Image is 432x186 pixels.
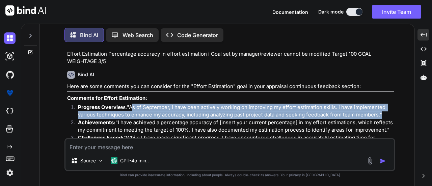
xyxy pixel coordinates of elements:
p: Here are some comments you can consider for the "Effort Estimation" goal in your appraisal contin... [67,83,394,90]
img: Pick Models [98,158,104,164]
button: Invite Team [372,5,421,19]
button: Documentation [272,8,308,16]
p: Source [80,157,96,164]
img: Bind AI [5,5,46,16]
p: Web Search [123,31,153,39]
span: Dark mode [318,8,344,15]
strong: Challenges Faced: [78,134,124,141]
p: "I have achieved a percentage accuracy of [insert your current percentage] in my effort estimatio... [78,119,394,134]
img: attachment [366,157,374,165]
p: GPT-4o min.. [120,157,149,164]
span: Documentation [272,9,308,15]
img: GPT-4o mini [111,157,117,164]
p: "As of September, I have been actively working on improving my effort estimation skills. I have i... [78,104,394,119]
img: premium [4,87,16,99]
h6: Bind AI [78,71,94,78]
p: Bind can provide inaccurate information, including about people. Always double-check its answers.... [64,172,395,178]
strong: Achievements: [78,119,115,126]
img: cloudideIcon [4,105,16,117]
p: Effort Estimation Percentage accuracy in effort estimation i Goal set by manager/reviewer cannot ... [67,50,394,65]
img: githubDark [4,69,16,80]
img: icon [379,158,386,164]
p: "While I have made significant progress, I have encountered challenges in accurately estimating t... [78,134,394,149]
strong: Progress Overview: [78,104,127,110]
img: darkAi-studio [4,51,16,62]
img: settings [4,167,16,179]
img: darkChat [4,32,16,44]
p: Code Generator [177,31,218,39]
strong: Comments for Effort Estimation: [67,95,147,101]
p: Bind AI [80,31,98,39]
